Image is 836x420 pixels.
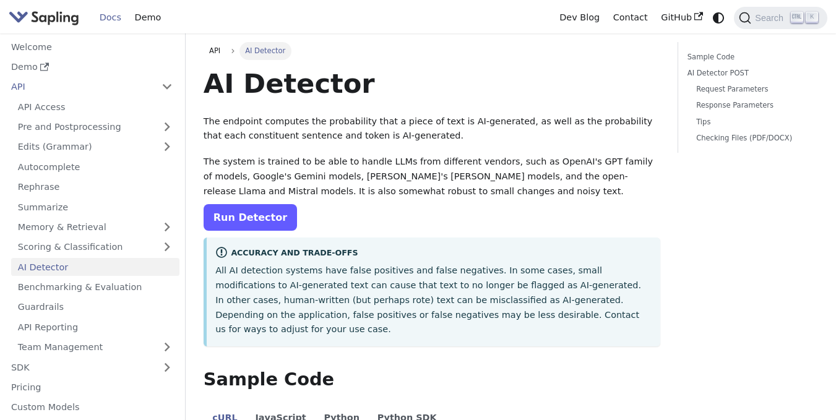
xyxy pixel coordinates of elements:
[11,178,179,196] a: Rephrase
[204,369,660,391] h2: Sample Code
[11,98,179,116] a: API Access
[11,118,179,136] a: Pre and Postprocessing
[4,398,179,416] a: Custom Models
[4,358,155,376] a: SDK
[204,204,297,231] a: Run Detector
[11,238,179,256] a: Scoring & Classification
[696,132,809,144] a: Checking Files (PDF/DOCX)
[687,51,814,63] a: Sample Code
[204,67,660,100] h1: AI Detector
[239,42,291,59] span: AI Detector
[155,78,179,96] button: Collapse sidebar category 'API'
[710,9,728,27] button: Switch between dark and light mode (currently system mode)
[93,8,128,27] a: Docs
[9,9,79,27] img: Sapling.ai
[204,114,660,144] p: The endpoint computes the probability that a piece of text is AI-generated, as well as the probab...
[696,100,809,111] a: Response Parameters
[4,78,155,96] a: API
[687,67,814,79] a: AI Detector POST
[155,358,179,376] button: Expand sidebar category 'SDK'
[4,58,179,76] a: Demo
[11,298,179,316] a: Guardrails
[215,264,651,337] p: All AI detection systems have false positives and false negatives. In some cases, small modificat...
[553,8,606,27] a: Dev Blog
[204,42,660,59] nav: Breadcrumbs
[11,198,179,216] a: Summarize
[4,38,179,56] a: Welcome
[204,42,226,59] a: API
[11,258,179,276] a: AI Detector
[11,278,179,296] a: Benchmarking & Evaluation
[9,9,84,27] a: Sapling.ai
[11,218,179,236] a: Memory & Retrieval
[209,46,220,55] span: API
[11,338,179,356] a: Team Management
[204,155,660,199] p: The system is trained to be able to handle LLMs from different vendors, such as OpenAI's GPT fami...
[654,8,709,27] a: GitHub
[696,84,809,95] a: Request Parameters
[696,116,809,128] a: Tips
[11,318,179,336] a: API Reporting
[751,13,791,23] span: Search
[4,379,179,396] a: Pricing
[11,138,179,156] a: Edits (Grammar)
[606,8,655,27] a: Contact
[734,7,827,29] button: Search (Ctrl+K)
[11,158,179,176] a: Autocomplete
[806,12,818,23] kbd: K
[128,8,168,27] a: Demo
[215,246,651,261] div: Accuracy and Trade-offs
